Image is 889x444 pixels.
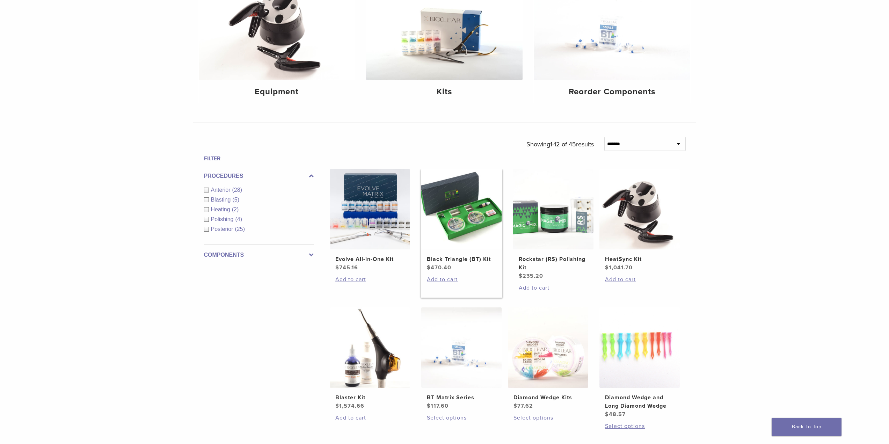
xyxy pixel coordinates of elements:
[335,393,405,402] h2: Blaster Kit
[232,197,239,203] span: (5)
[235,216,242,222] span: (4)
[204,86,350,98] h4: Equipment
[508,307,588,388] img: Diamond Wedge Kits
[605,411,609,418] span: $
[526,137,594,152] p: Showing results
[427,393,496,402] h2: BT Matrix Series
[421,169,502,249] img: Black Triangle (BT) Kit
[599,169,680,272] a: HeatSync KitHeatSync Kit $1,041.70
[513,402,533,409] bdi: 77.62
[335,275,405,284] a: Add to cart: “Evolve All-in-One Kit”
[335,264,339,271] span: $
[513,414,583,422] a: Select options for “Diamond Wedge Kits”
[519,272,523,279] span: $
[204,251,314,259] label: Components
[329,307,411,410] a: Blaster KitBlaster Kit $1,574.66
[513,393,583,402] h2: Diamond Wedge Kits
[513,169,594,280] a: Rockstar (RS) Polishing KitRockstar (RS) Polishing Kit $235.20
[605,393,674,410] h2: Diamond Wedge and Long Diamond Wedge
[427,264,431,271] span: $
[335,255,405,263] h2: Evolve All-in-One Kit
[421,169,502,272] a: Black Triangle (BT) KitBlack Triangle (BT) Kit $470.40
[330,307,410,388] img: Blaster Kit
[427,264,451,271] bdi: 470.40
[427,402,431,409] span: $
[605,255,674,263] h2: HeatSync Kit
[335,414,405,422] a: Add to cart: “Blaster Kit”
[335,264,358,271] bdi: 745.16
[508,307,589,410] a: Diamond Wedge KitsDiamond Wedge Kits $77.62
[605,411,626,418] bdi: 48.57
[427,255,496,263] h2: Black Triangle (BT) Kit
[550,140,576,148] span: 1-12 of 45
[204,172,314,180] label: Procedures
[513,169,593,249] img: Rockstar (RS) Polishing Kit
[421,307,502,410] a: BT Matrix SeriesBT Matrix Series $117.60
[211,226,235,232] span: Posterior
[232,187,242,193] span: (28)
[235,226,245,232] span: (25)
[211,187,232,193] span: Anterior
[211,206,232,212] span: Heating
[605,264,633,271] bdi: 1,041.70
[211,216,235,222] span: Polishing
[329,169,411,272] a: Evolve All-in-One KitEvolve All-in-One Kit $745.16
[772,418,841,436] a: Back To Top
[211,197,233,203] span: Blasting
[204,154,314,163] h4: Filter
[427,402,449,409] bdi: 117.60
[372,86,517,98] h4: Kits
[232,206,239,212] span: (2)
[427,275,496,284] a: Add to cart: “Black Triangle (BT) Kit”
[605,275,674,284] a: Add to cart: “HeatSync Kit”
[335,402,339,409] span: $
[599,307,680,418] a: Diamond Wedge and Long Diamond WedgeDiamond Wedge and Long Diamond Wedge $48.57
[605,264,609,271] span: $
[519,284,588,292] a: Add to cart: “Rockstar (RS) Polishing Kit”
[539,86,685,98] h4: Reorder Components
[599,307,680,388] img: Diamond Wedge and Long Diamond Wedge
[605,422,674,430] a: Select options for “Diamond Wedge and Long Diamond Wedge”
[513,402,517,409] span: $
[335,402,364,409] bdi: 1,574.66
[330,169,410,249] img: Evolve All-in-One Kit
[519,272,543,279] bdi: 235.20
[427,414,496,422] a: Select options for “BT Matrix Series”
[599,169,680,249] img: HeatSync Kit
[519,255,588,272] h2: Rockstar (RS) Polishing Kit
[421,307,502,388] img: BT Matrix Series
